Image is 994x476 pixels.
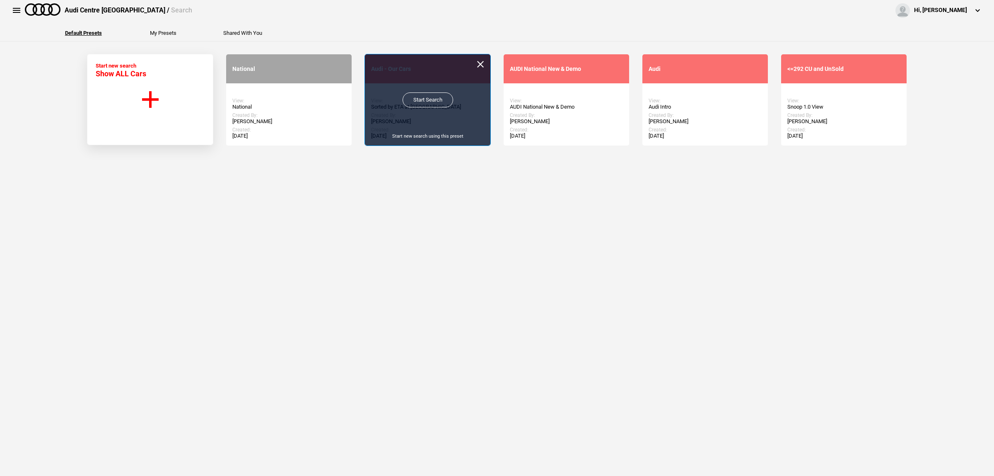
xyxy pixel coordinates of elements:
div: Created By: [232,112,345,118]
div: Created: [787,127,900,133]
div: [DATE] [787,133,900,139]
button: Start new search Show ALL Cars [87,54,213,145]
div: Created: [510,127,623,133]
div: [DATE] [649,133,762,139]
div: Start new search using this preset [365,133,490,139]
div: Created By: [649,112,762,118]
div: Snoop 1.0 View [787,104,900,110]
div: [PERSON_NAME] [232,118,345,125]
button: Shared With You [223,30,262,36]
button: My Presets [150,30,176,36]
div: AUDI National New & Demo [510,104,623,110]
a: Start Search [403,92,453,107]
div: National [232,66,345,73]
div: Created: [232,127,345,133]
div: Created: [649,127,762,133]
div: Audi Centre [GEOGRAPHIC_DATA] / [65,6,192,15]
div: View: [787,98,900,104]
div: Start new search [96,63,146,78]
div: [DATE] [232,133,345,139]
div: Hi, [PERSON_NAME] [914,6,967,15]
img: audi.png [25,3,60,16]
span: Show ALL Cars [96,69,146,78]
div: Audi [649,66,762,73]
div: Created By: [510,112,623,118]
div: View: [510,98,623,104]
div: [PERSON_NAME] [510,118,623,125]
span: Search [171,6,192,14]
div: View: [649,98,762,104]
div: View: [232,98,345,104]
div: [PERSON_NAME] [787,118,900,125]
div: <=292 CU and UnSold [787,66,900,73]
div: AUDI National New & Demo [510,66,623,73]
div: Created By: [787,112,900,118]
div: [DATE] [510,133,623,139]
div: Audi Intro [649,104,762,110]
button: Default Presets [65,30,102,36]
div: [PERSON_NAME] [649,118,762,125]
div: National [232,104,345,110]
